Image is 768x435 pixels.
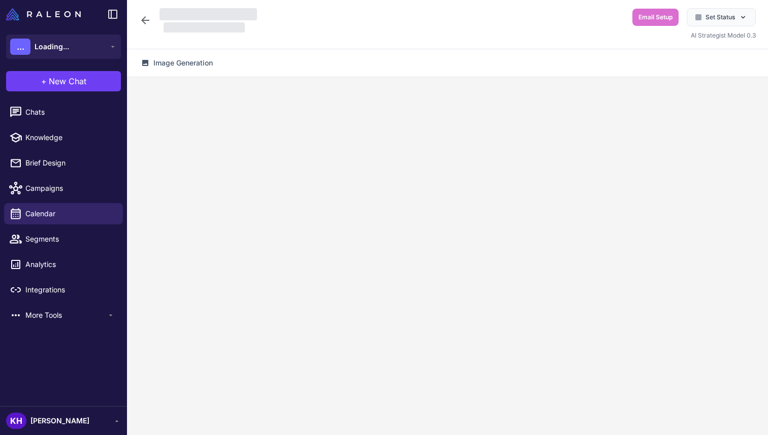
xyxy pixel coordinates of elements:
[10,39,30,55] div: ...
[35,41,69,52] span: Loading...
[632,9,679,26] button: Email Setup
[6,8,81,20] img: Raleon Logo
[25,208,115,219] span: Calendar
[706,13,735,22] span: Set Status
[25,183,115,194] span: Campaigns
[4,152,123,174] a: Brief Design
[6,413,26,429] div: KH
[638,13,673,22] span: Email Setup
[4,203,123,224] a: Calendar
[153,57,213,69] span: Image Generation
[691,31,756,39] span: AI Strategist Model 0.3
[4,254,123,275] a: Analytics
[4,279,123,300] a: Integrations
[4,127,123,148] a: Knowledge
[41,75,47,87] span: +
[4,228,123,250] a: Segments
[4,102,123,123] a: Chats
[25,132,115,143] span: Knowledge
[6,8,85,20] a: Raleon Logo
[25,284,115,295] span: Integrations
[25,310,107,321] span: More Tools
[49,75,86,87] span: New Chat
[135,53,219,73] button: Image Generation
[4,178,123,199] a: Campaigns
[25,233,115,245] span: Segments
[25,259,115,270] span: Analytics
[30,415,89,426] span: [PERSON_NAME]
[25,157,115,169] span: Brief Design
[6,71,121,91] button: +New Chat
[6,35,121,59] button: ...Loading...
[25,107,115,118] span: Chats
